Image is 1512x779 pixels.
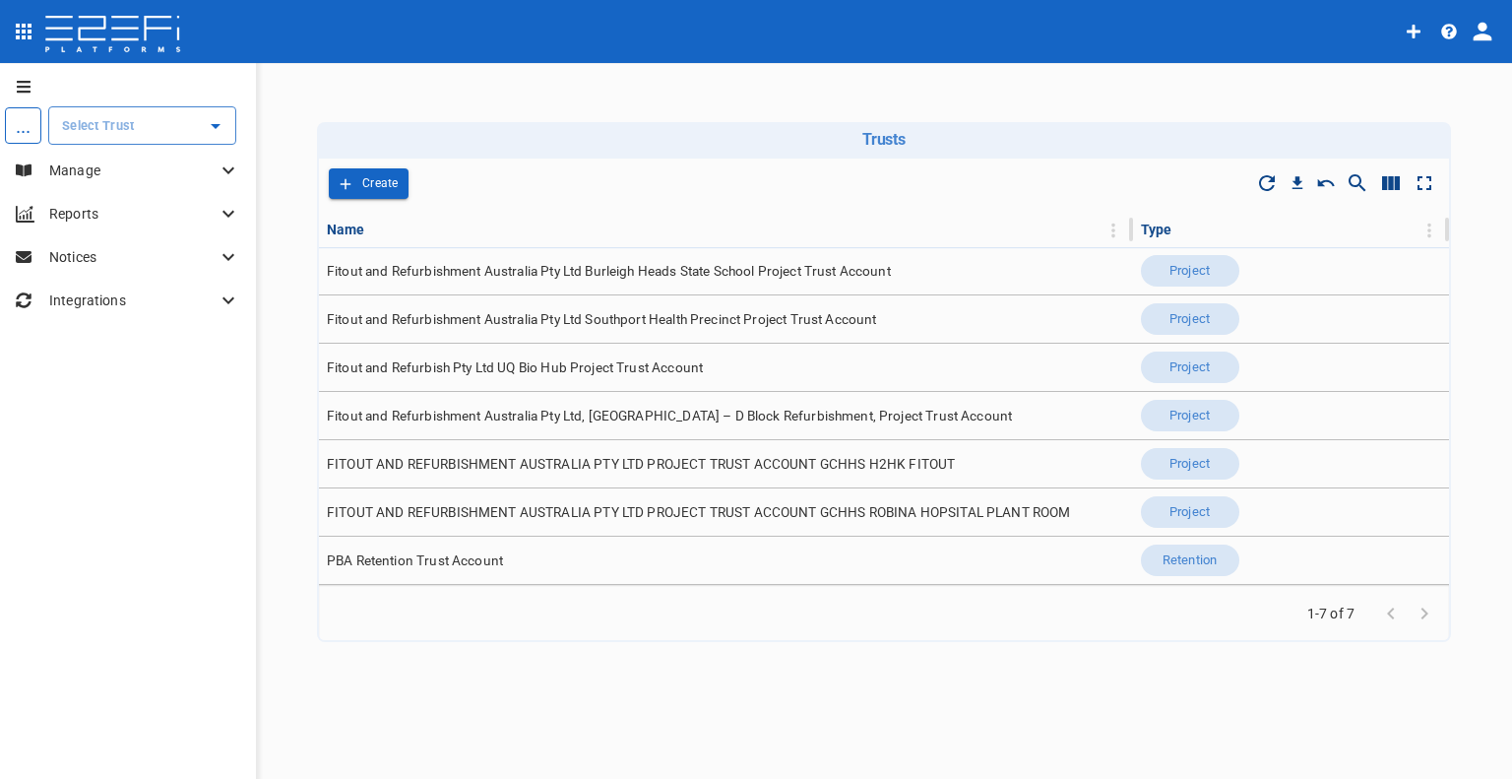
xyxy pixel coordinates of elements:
span: Fitout and Refurbish Pty Ltd UQ Bio Hub Project Trust Account [327,358,703,377]
span: Go to next page [1408,604,1441,622]
span: Fitout and Refurbishment Australia Pty Ltd Southport Health Precinct Project Trust Account [327,310,877,329]
button: Show/Hide columns [1374,166,1408,200]
button: Column Actions [1098,215,1129,246]
p: Reports [49,204,217,224]
button: Create [329,168,409,199]
button: Show/Hide search [1341,166,1374,200]
span: Project [1158,262,1222,281]
button: Open [202,112,229,140]
div: Type [1141,218,1172,241]
button: Column Actions [1414,215,1445,246]
button: Toggle full screen [1408,166,1441,200]
button: Download CSV [1284,169,1311,197]
span: Project [1158,310,1222,329]
p: Create [362,172,399,195]
span: Project [1158,455,1222,474]
h6: Trusts [325,130,1443,149]
span: FITOUT AND REFURBISHMENT AUSTRALIA PTY LTD PROJECT TRUST ACCOUNT GCHHS H2HK FITOUT [327,455,955,474]
input: Select Trust [57,115,198,136]
span: Add Trust [329,168,409,199]
div: Name [327,218,365,241]
span: Fitout and Refurbishment Australia Pty Ltd Burleigh Heads State School Project Trust Account [327,262,891,281]
span: PBA Retention Trust Account [327,552,503,570]
span: Go to previous page [1374,604,1408,622]
span: Fitout and Refurbishment Australia Pty Ltd, [GEOGRAPHIC_DATA] – D Block Refurbishment, Project Tr... [327,407,1012,425]
span: Project [1158,503,1222,522]
span: Project [1158,358,1222,377]
span: Project [1158,407,1222,425]
p: Integrations [49,291,217,310]
span: FITOUT AND REFURBISHMENT AUSTRALIA PTY LTD PROJECT TRUST ACCOUNT GCHHS ROBINA HOPSITAL PLANT ROOM [327,503,1071,522]
p: Manage [49,161,217,180]
button: Reset Sorting [1311,168,1341,198]
span: Refresh Data [1250,166,1284,200]
span: Retention [1151,552,1228,570]
p: Notices [49,247,217,267]
div: ... [5,107,41,144]
span: 1-7 of 7 [1299,604,1362,623]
